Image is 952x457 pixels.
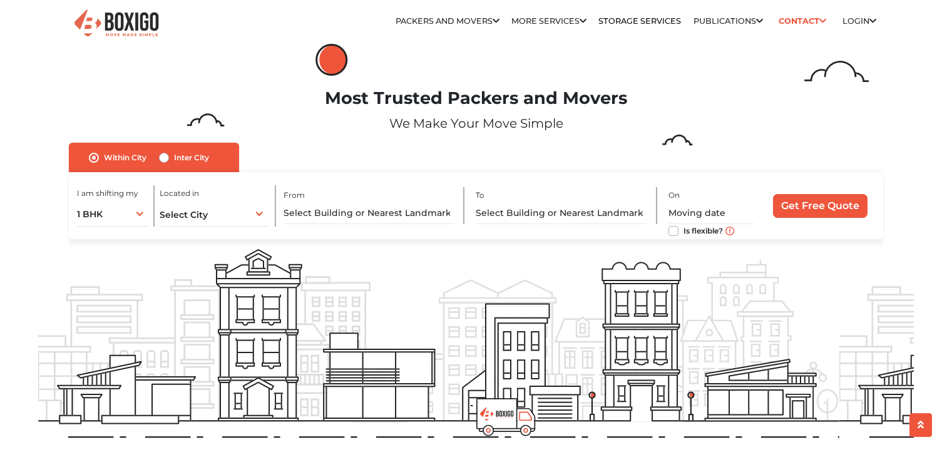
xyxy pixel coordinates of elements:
label: On [668,190,680,201]
a: Login [842,16,876,26]
label: Located in [160,188,199,199]
span: 1 BHK [77,208,103,220]
label: Within City [104,150,146,165]
a: Storage Services [598,16,681,26]
img: move_date_info [725,227,734,235]
button: scroll up [909,413,932,437]
input: Moving date [668,202,754,224]
p: We Make Your Move Simple [38,114,914,133]
img: boxigo_prackers_and_movers_truck [476,398,536,436]
label: Inter City [174,150,209,165]
label: I am shifting my [77,188,138,199]
img: Boxigo [73,8,160,39]
label: From [284,190,305,201]
span: Select City [160,209,208,220]
a: More services [511,16,586,26]
input: Select Building or Nearest Landmark [476,202,646,224]
a: Packers and Movers [396,16,499,26]
input: Get Free Quote [773,194,868,218]
input: Select Building or Nearest Landmark [284,202,454,224]
label: Is flexible? [683,223,723,237]
a: Publications [694,16,763,26]
label: To [476,190,484,201]
a: Contact [775,11,831,31]
h1: Most Trusted Packers and Movers [38,88,914,109]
